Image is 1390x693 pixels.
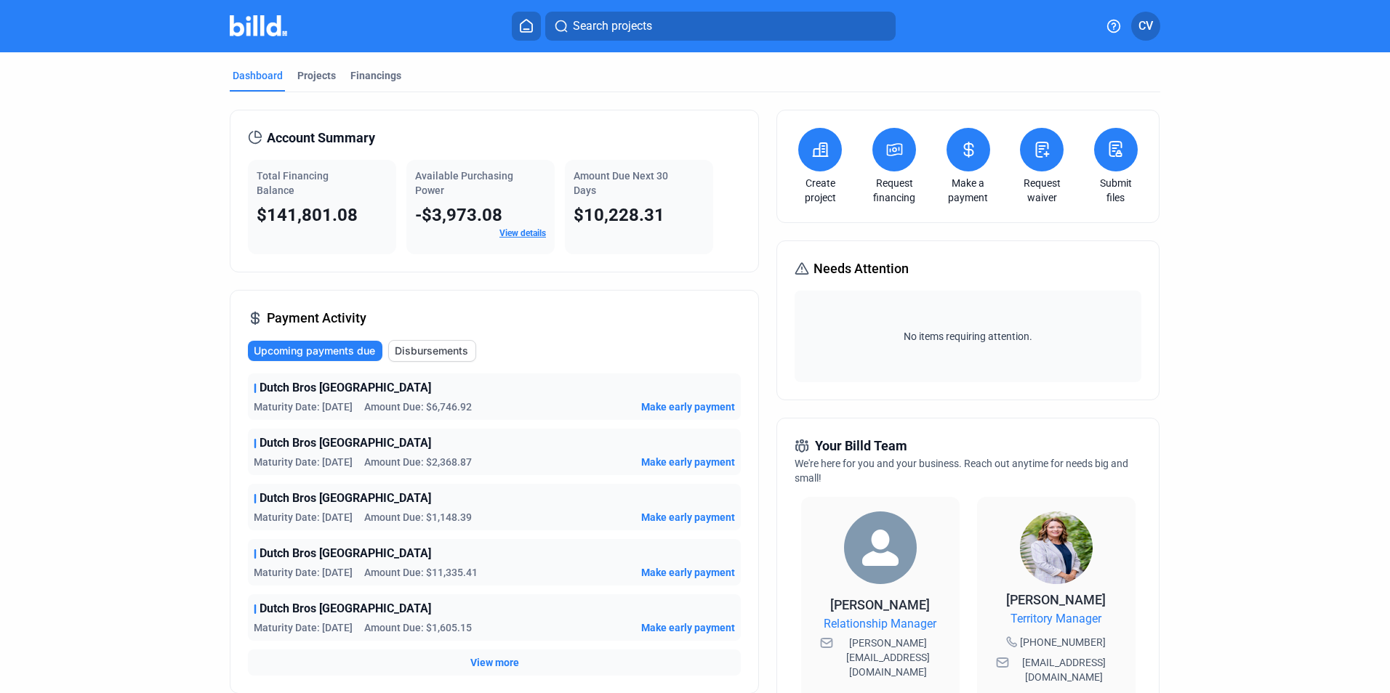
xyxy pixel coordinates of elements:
[254,344,375,358] span: Upcoming payments due
[1006,592,1106,607] span: [PERSON_NAME]
[230,15,287,36] img: Billd Company Logo
[1138,17,1153,35] span: CV
[545,12,896,41] button: Search projects
[1016,176,1067,205] a: Request waiver
[574,205,664,225] span: $10,228.31
[573,17,652,35] span: Search projects
[395,344,468,358] span: Disbursements
[350,68,401,83] div: Financings
[260,545,431,562] span: Dutch Bros [GEOGRAPHIC_DATA]
[257,205,358,225] span: $141,801.08
[260,379,431,397] span: Dutch Bros [GEOGRAPHIC_DATA]
[267,128,375,148] span: Account Summary
[470,655,519,670] button: View more
[364,565,478,580] span: Amount Due: $11,335.41
[254,510,353,524] span: Maturity Date: [DATE]
[415,205,502,225] span: -$3,973.08
[254,565,353,580] span: Maturity Date: [DATE]
[388,340,476,362] button: Disbursements
[254,400,353,414] span: Maturity Date: [DATE]
[1020,635,1106,649] span: [PHONE_NUMBER]
[233,68,283,83] div: Dashboard
[364,400,472,414] span: Amount Due: $6,746.92
[795,458,1128,484] span: We're here for you and your business. Reach out anytime for needs big and small!
[1012,655,1117,684] span: [EMAIL_ADDRESS][DOMAIN_NAME]
[1131,12,1160,41] button: CV
[254,455,353,469] span: Maturity Date: [DATE]
[800,329,1135,344] span: No items requiring attention.
[260,600,431,617] span: Dutch Bros [GEOGRAPHIC_DATA]
[641,400,735,414] button: Make early payment
[943,176,994,205] a: Make a payment
[1020,511,1093,584] img: Territory Manager
[641,510,735,524] button: Make early payment
[869,176,920,205] a: Request financing
[795,176,845,205] a: Create project
[813,259,909,279] span: Needs Attention
[815,436,907,456] span: Your Billd Team
[641,565,735,580] button: Make early payment
[254,620,353,635] span: Maturity Date: [DATE]
[824,615,936,633] span: Relationship Manager
[836,636,941,679] span: [PERSON_NAME][EMAIL_ADDRESS][DOMAIN_NAME]
[844,511,917,584] img: Relationship Manager
[574,170,668,196] span: Amount Due Next 30 Days
[260,434,431,452] span: Dutch Bros [GEOGRAPHIC_DATA]
[297,68,336,83] div: Projects
[499,228,546,238] a: View details
[1090,176,1141,205] a: Submit files
[364,620,472,635] span: Amount Due: $1,605.15
[257,170,329,196] span: Total Financing Balance
[364,510,472,524] span: Amount Due: $1,148.39
[415,170,513,196] span: Available Purchasing Power
[364,455,472,469] span: Amount Due: $2,368.87
[641,620,735,635] button: Make early payment
[1011,610,1101,628] span: Territory Manager
[641,455,735,469] button: Make early payment
[248,341,382,361] button: Upcoming payments due
[830,597,930,612] span: [PERSON_NAME]
[267,308,366,328] span: Payment Activity
[260,490,431,507] span: Dutch Bros [GEOGRAPHIC_DATA]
